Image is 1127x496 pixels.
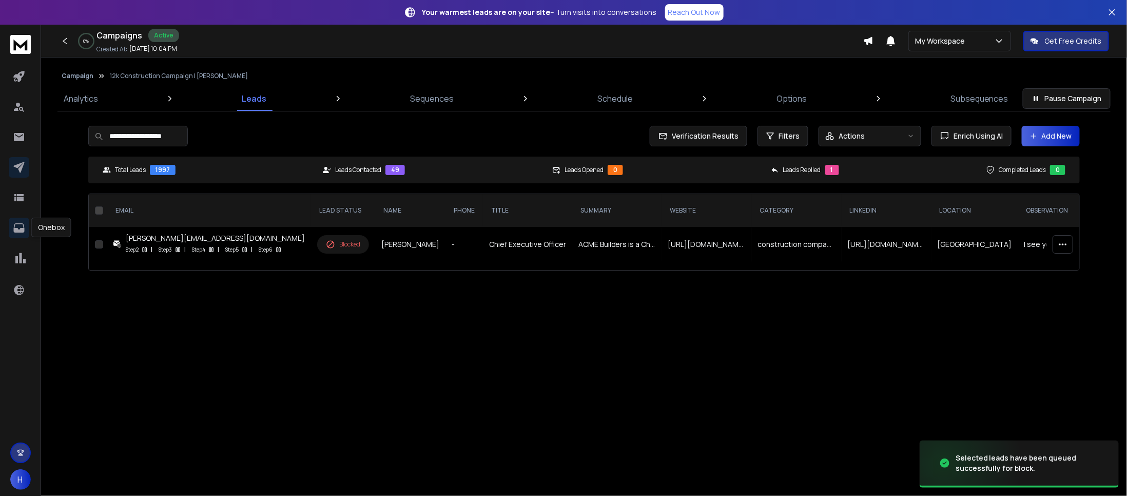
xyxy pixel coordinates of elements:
td: [URL][DOMAIN_NAME][PERSON_NAME] [842,227,931,262]
td: [URL][DOMAIN_NAME] [662,227,752,262]
a: Leads [236,86,273,111]
div: Onebox [31,218,71,237]
div: 0 [1050,165,1065,175]
th: Summary [572,194,662,227]
p: Actions [839,131,865,141]
div: Blocked [326,240,360,249]
td: [PERSON_NAME] [375,227,445,262]
button: Enrich Using AI [931,126,1012,146]
td: Chief Executive Officer [483,227,572,262]
img: logo [10,35,31,54]
h1: Campaigns [96,29,142,42]
p: 12k Construction Campaign | [PERSON_NAME] [110,72,248,80]
div: 49 [385,165,405,175]
p: – Turn visits into conversations [422,7,657,17]
div: [PERSON_NAME][EMAIL_ADDRESS][DOMAIN_NAME] [126,233,305,243]
th: EMAIL [107,194,311,227]
div: 0 [608,165,623,175]
span: Enrich Using AI [949,131,1003,141]
a: Options [770,86,813,111]
td: I see you focus on high-quality construction and project management for hospitality spaces [1018,227,1108,262]
p: Get Free Credits [1045,36,1102,46]
p: Schedule [597,92,633,105]
p: Completed Leads [999,166,1046,174]
th: LEAD STATUS [311,194,375,227]
th: Observation [1018,194,1108,227]
span: Verification Results [668,131,739,141]
button: Campaign [62,72,93,80]
div: 1 [825,165,839,175]
th: LinkedIn [842,194,931,227]
p: 0 % [84,38,89,44]
button: Get Free Credits [1023,31,1109,51]
div: 1997 [150,165,176,175]
p: Step 4 [192,244,205,255]
button: Filters [757,126,808,146]
img: image [920,433,1022,494]
p: Step 6 [259,244,273,255]
span: Filters [779,131,800,141]
p: Total Leads [115,166,146,174]
a: Reach Out Now [665,4,724,21]
p: Step 2 [126,244,139,255]
p: | [151,244,152,255]
th: Category [752,194,842,227]
a: Analytics [57,86,104,111]
p: | [251,244,252,255]
p: My Workspace [915,36,969,46]
button: H [10,469,31,490]
p: Options [776,92,807,105]
div: Active [148,29,179,42]
a: Sequences [404,86,460,111]
p: Leads Contacted [335,166,381,174]
th: website [662,194,752,227]
td: [GEOGRAPHIC_DATA] [931,227,1018,262]
button: Add New [1022,126,1080,146]
th: location [931,194,1018,227]
p: Sequences [410,92,454,105]
strong: Your warmest leads are on your site [422,7,551,17]
p: Reach Out Now [668,7,721,17]
p: Subsequences [950,92,1008,105]
a: Schedule [591,86,639,111]
td: - [445,227,483,262]
p: Leads [242,92,266,105]
p: Step 5 [225,244,239,255]
div: Selected leads have been queued successfully for block. [956,453,1106,473]
th: NAME [375,194,445,227]
button: Pause Campaign [1023,88,1111,109]
th: Phone [445,194,483,227]
p: | [218,244,219,255]
p: | [184,244,186,255]
p: Analytics [64,92,98,105]
p: Created At: [96,45,127,53]
p: Leads Replied [783,166,821,174]
td: construction companies [752,227,842,262]
p: Step 3 [159,244,172,255]
p: Leads Opened [565,166,604,174]
p: [DATE] 10:04 PM [129,45,177,53]
th: title [483,194,572,227]
a: Subsequences [944,86,1015,111]
td: ACME Builders is a Chicago-based general contracting firm specializing in commercial construction... [572,227,662,262]
button: Verification Results [650,126,747,146]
